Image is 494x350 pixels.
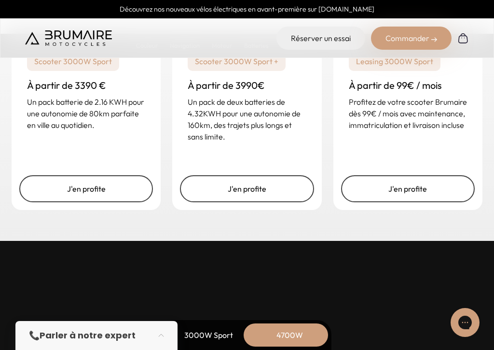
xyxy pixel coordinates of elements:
h3: À partir de 3990€ [188,79,306,92]
p: Un pack de deux batteries de 4.32KWH pour une autonomie de 160km, des trajets plus longs et sans ... [188,96,306,142]
div: 3000W Sport [170,323,247,347]
img: right-arrow-2.png [431,37,437,42]
p: Scooter 3000W Sport [27,52,119,71]
p: Leasing 3000W Sport [349,52,440,71]
p: Scooter 3000W Sport + [188,52,286,71]
a: J'en profite [19,175,153,202]
iframe: Gorgias live chat messenger [446,305,484,340]
img: Brumaire Motocycles [25,30,112,46]
h3: À partir de 3390 € [27,79,145,92]
a: J'en profite [180,175,314,202]
a: J'en profite [341,175,475,202]
img: Panier [457,32,469,44]
div: 4700W [251,323,328,347]
h3: À partir de 99€ / mois [349,79,467,92]
a: Réserver un essai [276,27,365,50]
p: Profitez de votre scooter Brumaire dès 99€ / mois avec maintenance, immatriculation et livraison ... [349,96,467,131]
p: Un pack batterie de 2.16 KWH pour une autonomie de 80km parfaite en ville au quotidien. [27,96,145,131]
div: Commander [371,27,452,50]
